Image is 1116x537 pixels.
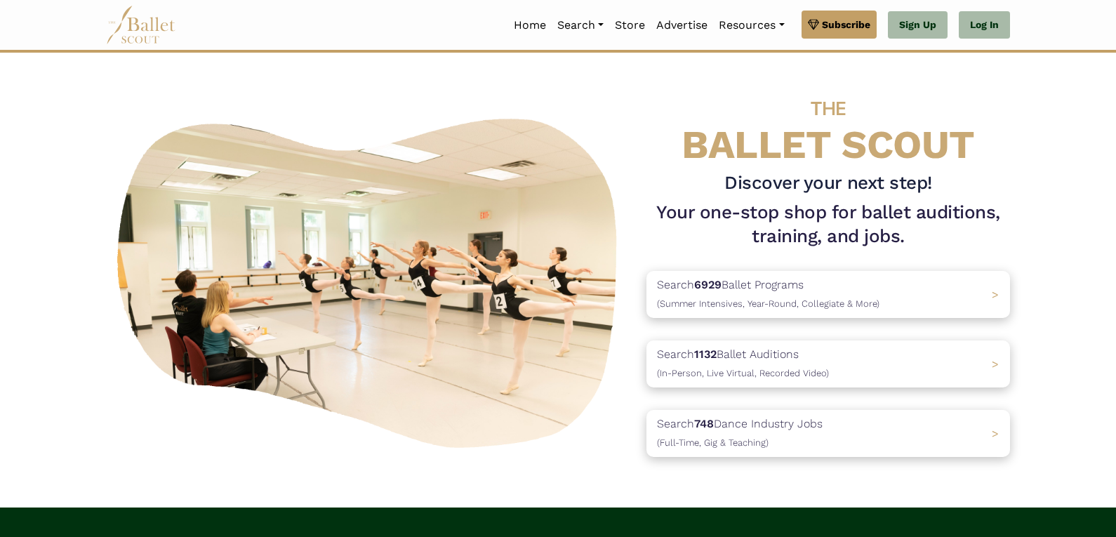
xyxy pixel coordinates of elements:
[808,17,819,32] img: gem.svg
[694,347,717,361] b: 1132
[992,357,999,371] span: >
[657,298,879,309] span: (Summer Intensives, Year-Round, Collegiate & More)
[646,340,1010,387] a: Search1132Ballet Auditions(In-Person, Live Virtual, Recorded Video) >
[992,288,999,301] span: >
[802,11,877,39] a: Subscribe
[694,417,714,430] b: 748
[657,345,829,381] p: Search Ballet Auditions
[822,17,870,32] span: Subscribe
[959,11,1010,39] a: Log In
[811,97,846,120] span: THE
[888,11,948,39] a: Sign Up
[646,81,1010,166] h4: BALLET SCOUT
[609,11,651,40] a: Store
[508,11,552,40] a: Home
[646,171,1010,195] h3: Discover your next step!
[552,11,609,40] a: Search
[651,11,713,40] a: Advertise
[694,278,722,291] b: 6929
[992,427,999,440] span: >
[657,276,879,312] p: Search Ballet Programs
[646,410,1010,457] a: Search748Dance Industry Jobs(Full-Time, Gig & Teaching) >
[646,271,1010,318] a: Search6929Ballet Programs(Summer Intensives, Year-Round, Collegiate & More)>
[657,437,769,448] span: (Full-Time, Gig & Teaching)
[657,368,829,378] span: (In-Person, Live Virtual, Recorded Video)
[646,201,1010,248] h1: Your one-stop shop for ballet auditions, training, and jobs.
[713,11,790,40] a: Resources
[657,415,823,451] p: Search Dance Industry Jobs
[106,103,635,456] img: A group of ballerinas talking to each other in a ballet studio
